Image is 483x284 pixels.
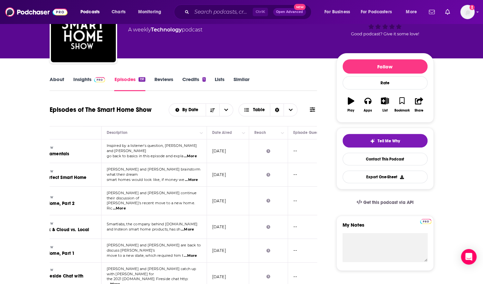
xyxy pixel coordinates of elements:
p: [DATE] [212,274,226,279]
p: [DATE] [212,224,226,230]
span: Open Advanced [276,10,303,14]
label: My Notes [343,222,428,233]
button: Bookmark [393,93,410,116]
img: User Profile [460,5,475,19]
span: New [294,4,306,10]
a: Dreaming of a Perfect Smart Home [12,174,89,181]
p: [DATE] [212,172,226,177]
span: the 2021 [DOMAIN_NAME] Fireside chat http: [107,277,188,281]
span: ...More [181,227,194,232]
button: Choose View [238,103,298,116]
span: [PERSON_NAME] and [PERSON_NAME] are back to discuss [PERSON_NAME]'s [107,243,201,253]
a: Show notifications dropdown [426,6,437,18]
div: Play [347,109,354,112]
span: By Date [182,108,200,112]
span: smart homes would look like, if money we [107,177,185,182]
span: [PERSON_NAME] and [PERSON_NAME] continue their discussion of [107,191,197,200]
div: 1 [202,77,206,82]
button: Play [343,93,359,116]
button: open menu [134,7,170,17]
p: [DATE] [212,198,226,204]
a: Lists [215,76,224,91]
button: open menu [169,108,206,112]
a: Pro website [420,218,431,224]
a: Moving a Smart Home, Part 1 [12,250,89,257]
td: -- [288,215,344,239]
button: Column Actions [198,129,205,137]
h2: Choose List sort [169,103,233,116]
div: Episode Guests [293,129,321,136]
div: Description [107,129,127,136]
button: open menu [219,104,233,116]
a: The Smart Home Show [12,221,90,227]
div: Open Intercom Messenger [461,249,477,265]
td: -- [288,239,344,263]
p: [DATE] [212,248,226,253]
span: [PERSON_NAME] and [PERSON_NAME] catch up with [PERSON_NAME] for [107,266,196,276]
button: List [376,93,393,116]
button: Column Actions [279,129,286,137]
a: Podchaser - Follow, Share and Rate Podcasts [5,6,67,18]
div: Rate [343,76,428,89]
td: -- [288,139,344,163]
div: Share [415,109,423,112]
a: Similar [234,76,249,91]
span: More [406,7,417,17]
button: Export One-Sheet [343,171,428,183]
span: Ctrl K [253,8,268,16]
span: Good podcast? Give it some love! [351,31,419,36]
div: Reach [254,129,266,136]
a: Smart Home Fundamentals [12,151,89,157]
a: Contact This Podcast [343,153,428,165]
td: -- [288,163,344,187]
input: Search podcasts, credits, & more... [192,7,253,17]
button: open menu [356,7,401,17]
svg: Add a profile image [469,5,475,10]
button: Share [410,93,427,116]
button: open menu [76,7,108,17]
button: open menu [320,7,358,17]
button: Apps [359,93,376,116]
span: [PERSON_NAME] and [PERSON_NAME] brainstorm what their dream [107,167,200,177]
span: ...More [185,177,198,183]
span: ...More [184,154,197,159]
div: List [382,109,388,112]
a: Reviews [154,76,173,91]
button: Show profile menu [460,5,475,19]
a: Credits1 [182,76,206,91]
button: tell me why sparkleTell Me Why [343,134,428,148]
h1: Episodes of The Smart Home Show [50,106,151,114]
div: Date Aired [212,129,232,136]
span: Inspired by a listener's question, [PERSON_NAME] and [PERSON_NAME] [107,143,197,153]
span: move to a new state, which required him t [107,253,184,258]
img: Podchaser Pro [420,219,431,224]
span: Insteon Goes Dark & Cloud vs. Local [12,227,90,232]
a: About [50,76,64,91]
span: Table [253,108,265,112]
a: Charts [107,7,129,17]
a: Technology [151,27,182,33]
span: Monitoring [138,7,161,17]
p: [DATE] [212,148,226,154]
a: The Smart Home Show [12,244,89,250]
button: Column Actions [240,129,248,137]
span: For Business [324,7,350,17]
span: Podcasts [80,7,100,17]
a: Get this podcast via API [351,195,419,210]
a: Show notifications dropdown [442,6,453,18]
button: Sort Direction [206,104,219,116]
span: Logged in as Ashley9H [460,5,475,19]
a: InsightsPodchaser Pro [73,76,105,91]
a: The Smart Home Show [12,169,89,174]
a: The Smart Home Show [12,267,90,273]
a: Episodes191 [114,76,145,91]
span: Smartlabs, the company behind [DOMAIN_NAME] [107,222,198,226]
img: Podchaser Pro [94,77,105,82]
button: Follow [343,59,428,74]
span: Get this podcast via API [363,200,413,205]
span: Charts [112,7,126,17]
span: ...More [184,253,197,258]
span: and Insteon smart home products, has sh [107,227,181,231]
a: The Smart Home Show [12,195,89,200]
